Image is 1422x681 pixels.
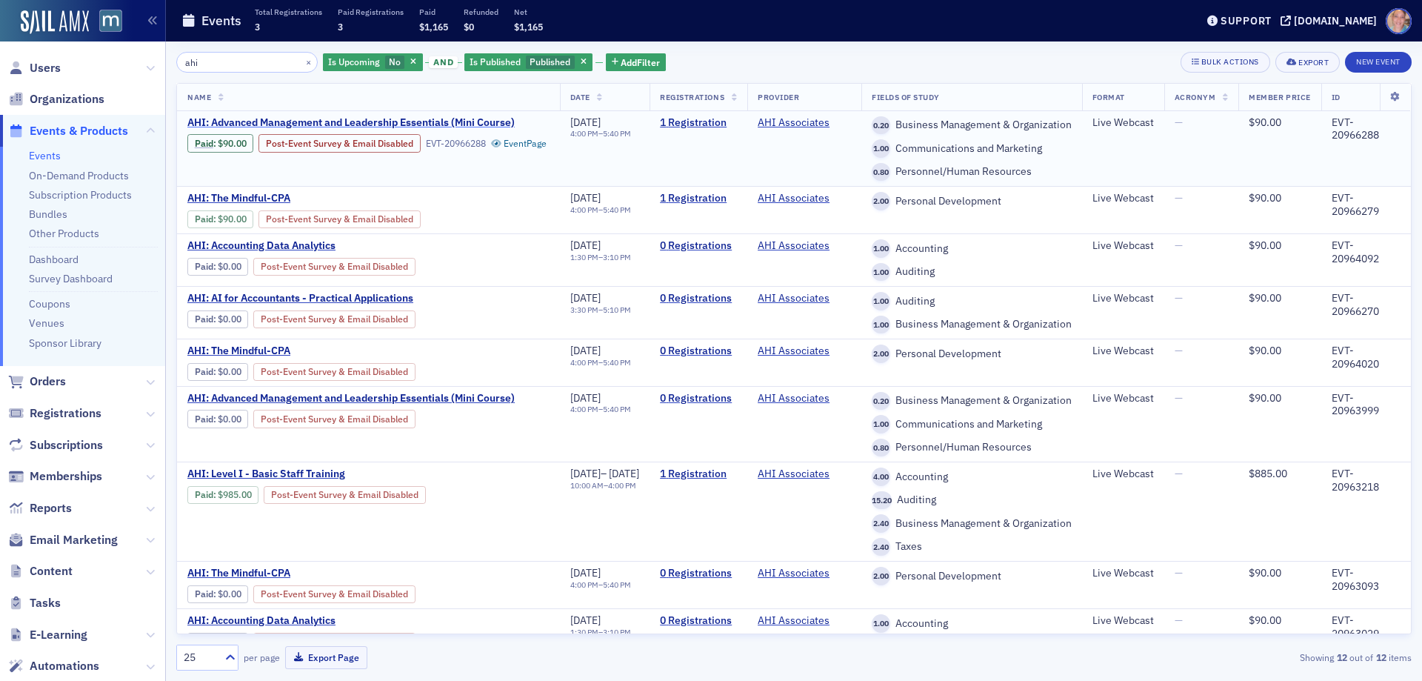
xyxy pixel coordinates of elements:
button: and [425,56,462,68]
a: AHI: Advanced Management and Leadership Essentials (Mini Course) [187,392,541,405]
span: Organizations [30,91,104,107]
a: Paid [195,366,213,377]
span: Tasks [30,595,61,611]
a: Paid [195,138,213,149]
p: Total Registrations [255,7,322,17]
span: : [195,213,218,225]
span: $90.00 [218,213,247,225]
span: AHI: Advanced Management and Leadership Essentials (Mini Course) [187,392,515,405]
div: Showing out of items [1010,651,1412,664]
a: AHI: Advanced Management and Leadership Essentials (Mini Course) [187,116,547,130]
span: [DATE] [570,467,601,480]
div: – [570,129,631,139]
span: 1.00 [872,415,890,433]
strong: 12 [1373,651,1389,664]
div: Live Webcast [1092,345,1154,358]
a: Paid [195,313,213,325]
span: $90.00 [1249,344,1281,357]
span: $985.00 [218,489,252,500]
span: 1.00 [872,292,890,310]
span: Member Price [1249,92,1310,102]
a: Subscriptions [8,437,103,454]
span: AHI: The Mindful-CPA [187,345,436,358]
span: 2.40 [872,514,890,533]
a: 0 Registrations [660,239,737,253]
a: Orders [8,373,66,390]
div: – [570,305,631,315]
a: AHI Associates [758,567,829,580]
div: Post-Event Survey [253,363,415,381]
h1: Events [201,12,241,30]
div: EVT-20963093 [1332,567,1401,593]
time: 5:40 PM [603,128,631,139]
div: – [570,205,631,215]
span: 2.00 [872,345,890,363]
a: AHI Associates [758,614,829,628]
time: 3:10 PM [603,252,631,262]
span: [DATE] [570,566,601,579]
span: Users [30,60,61,76]
span: 0.20 [872,392,890,411]
span: Email Marketing [30,532,118,548]
a: Reports [8,500,72,516]
a: View Homepage [89,10,122,35]
span: 15.20 [872,491,892,510]
span: 2.00 [872,567,890,585]
div: Support [1221,14,1272,27]
a: Users [8,60,61,76]
span: $90.00 [1249,239,1281,252]
a: Bundles [29,207,67,221]
span: Memberships [30,468,102,485]
span: and [429,56,458,68]
span: $90.00 [1249,391,1281,405]
span: AHI Associates [758,239,851,253]
div: – [570,405,631,414]
div: Live Webcast [1092,567,1154,580]
span: Provider [758,92,799,102]
span: AHI: Accounting Data Analytics [187,239,436,253]
span: Fields Of Study [872,92,940,102]
span: 3 [338,21,343,33]
div: EVT-20963029 [1332,614,1401,640]
div: – [570,481,640,491]
div: EVT-20964092 [1332,239,1401,265]
span: $0.00 [218,313,241,325]
time: 1:30 PM [570,627,598,637]
span: AHI Associates [758,468,851,481]
time: 4:00 PM [570,357,598,368]
a: AHI: The Mindful-CPA [187,192,547,205]
span: 4.00 [872,468,890,486]
div: – [570,253,631,262]
a: Other Products [29,227,99,240]
p: Refunded [464,7,498,17]
span: Business Management & Organization [890,394,1072,408]
div: Post-Event Survey [264,486,426,504]
a: Venues [29,316,64,330]
span: 2.40 [872,538,890,557]
div: Live Webcast [1092,116,1154,130]
span: AHI: AI for Accountants - Practical Applications [187,292,436,305]
span: AHI: Accounting Data Analytics [187,614,436,628]
span: Events & Products [30,123,128,139]
span: — [1175,191,1183,205]
span: $90.00 [1249,191,1281,205]
span: 0.80 [872,439,890,457]
a: 0 Registrations [660,567,737,580]
a: Paid [195,261,213,272]
div: No [323,53,423,72]
span: : [195,489,218,500]
span: ID [1332,92,1341,102]
time: 3:30 PM [570,305,598,315]
a: 0 Registrations [660,292,737,305]
button: New Event [1345,52,1412,73]
span: Registrations [660,92,724,102]
div: Post-Event Survey [253,633,415,651]
span: $90.00 [218,138,247,149]
span: [DATE] [570,191,601,205]
span: Business Management & Organization [890,119,1072,132]
div: EVT-20966288 [1332,116,1401,142]
a: AHI: Accounting Data Analytics [187,239,541,253]
div: 25 [184,650,216,665]
a: 0 Registrations [660,345,737,358]
div: Paid: 0 - $0 [187,410,248,428]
